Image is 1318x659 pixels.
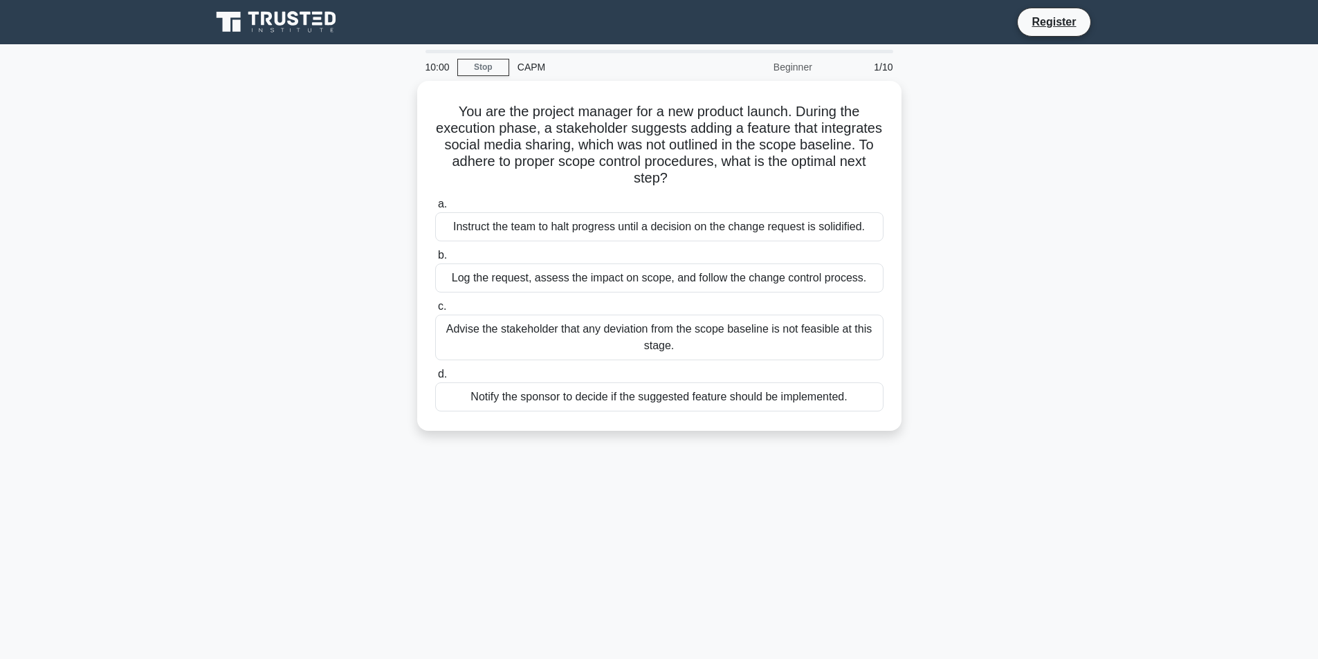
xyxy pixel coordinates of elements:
h5: You are the project manager for a new product launch. During the execution phase, a stakeholder s... [434,103,885,187]
a: Register [1023,13,1084,30]
span: d. [438,368,447,380]
div: 10:00 [417,53,457,81]
div: Log the request, assess the impact on scope, and follow the change control process. [435,263,884,293]
div: Instruct the team to halt progress until a decision on the change request is solidified. [435,212,884,241]
div: 1/10 [821,53,901,81]
span: c. [438,300,446,312]
span: a. [438,198,447,210]
span: b. [438,249,447,261]
div: Beginner [699,53,821,81]
div: Notify the sponsor to decide if the suggested feature should be implemented. [435,382,884,411]
div: CAPM [509,53,699,81]
a: Stop [457,59,509,76]
div: Advise the stakeholder that any deviation from the scope baseline is not feasible at this stage. [435,315,884,360]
